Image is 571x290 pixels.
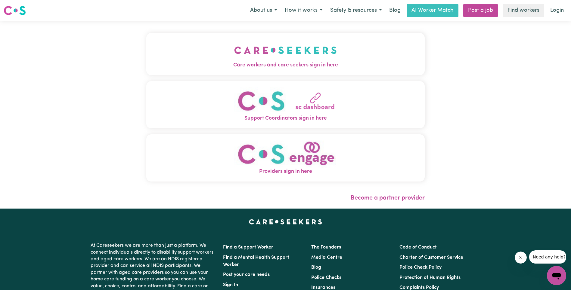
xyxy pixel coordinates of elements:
button: How it works [281,4,326,17]
a: Code of Conduct [399,245,437,250]
a: Police Checks [311,275,341,280]
button: Safety & resources [326,4,386,17]
a: Media Centre [311,255,342,260]
a: Blog [386,4,404,17]
a: Find a Mental Health Support Worker [223,255,289,267]
a: Post your care needs [223,272,270,277]
a: The Founders [311,245,341,250]
a: Login [547,4,567,17]
a: Protection of Human Rights [399,275,461,280]
iframe: Close message [515,252,527,264]
a: Sign In [223,282,238,287]
a: Post a job [463,4,498,17]
a: Complaints Policy [399,285,439,290]
a: Careseekers home page [249,219,322,224]
a: Insurances [311,285,335,290]
a: Blog [311,265,321,270]
a: Find workers [503,4,544,17]
a: Become a partner provider [351,195,425,201]
span: Providers sign in here [146,168,425,176]
span: Care workers and care seekers sign in here [146,61,425,69]
button: Care workers and care seekers sign in here [146,33,425,75]
img: Careseekers logo [4,5,26,16]
a: Charter of Customer Service [399,255,463,260]
button: About us [246,4,281,17]
iframe: Message from company [529,250,566,264]
span: Support Coordinators sign in here [146,114,425,122]
button: Support Coordinators sign in here [146,81,425,128]
a: Careseekers logo [4,4,26,17]
a: Police Check Policy [399,265,442,270]
a: Find a Support Worker [223,245,273,250]
iframe: Button to launch messaging window [547,266,566,285]
a: AI Worker Match [407,4,458,17]
button: Providers sign in here [146,134,425,182]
